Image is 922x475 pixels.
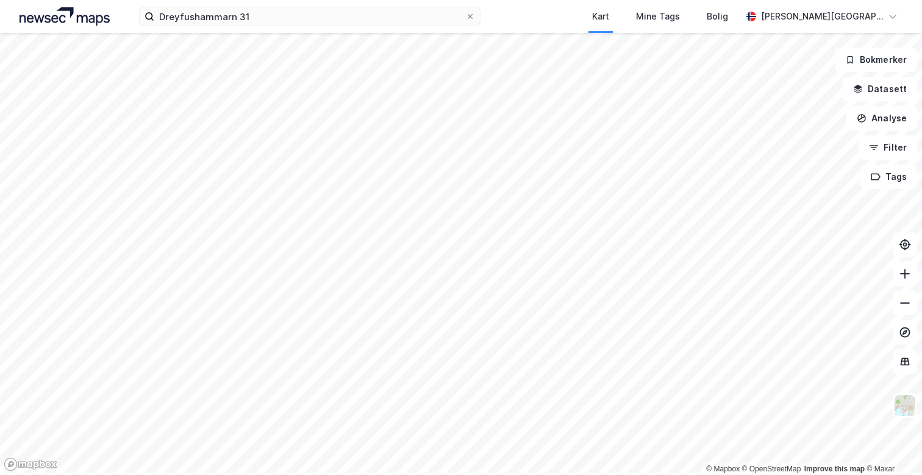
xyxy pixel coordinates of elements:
[20,7,110,26] img: logo.a4113a55bc3d86da70a041830d287a7e.svg
[893,394,917,417] img: Z
[707,9,728,24] div: Bolig
[835,48,917,72] button: Bokmerker
[843,77,917,101] button: Datasett
[592,9,609,24] div: Kart
[859,135,917,160] button: Filter
[706,465,740,473] a: Mapbox
[846,106,917,130] button: Analyse
[860,165,917,189] button: Tags
[861,416,922,475] iframe: Chat Widget
[742,465,801,473] a: OpenStreetMap
[4,457,57,471] a: Mapbox homepage
[636,9,680,24] div: Mine Tags
[804,465,865,473] a: Improve this map
[761,9,883,24] div: [PERSON_NAME][GEOGRAPHIC_DATA]
[154,7,465,26] input: Søk på adresse, matrikkel, gårdeiere, leietakere eller personer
